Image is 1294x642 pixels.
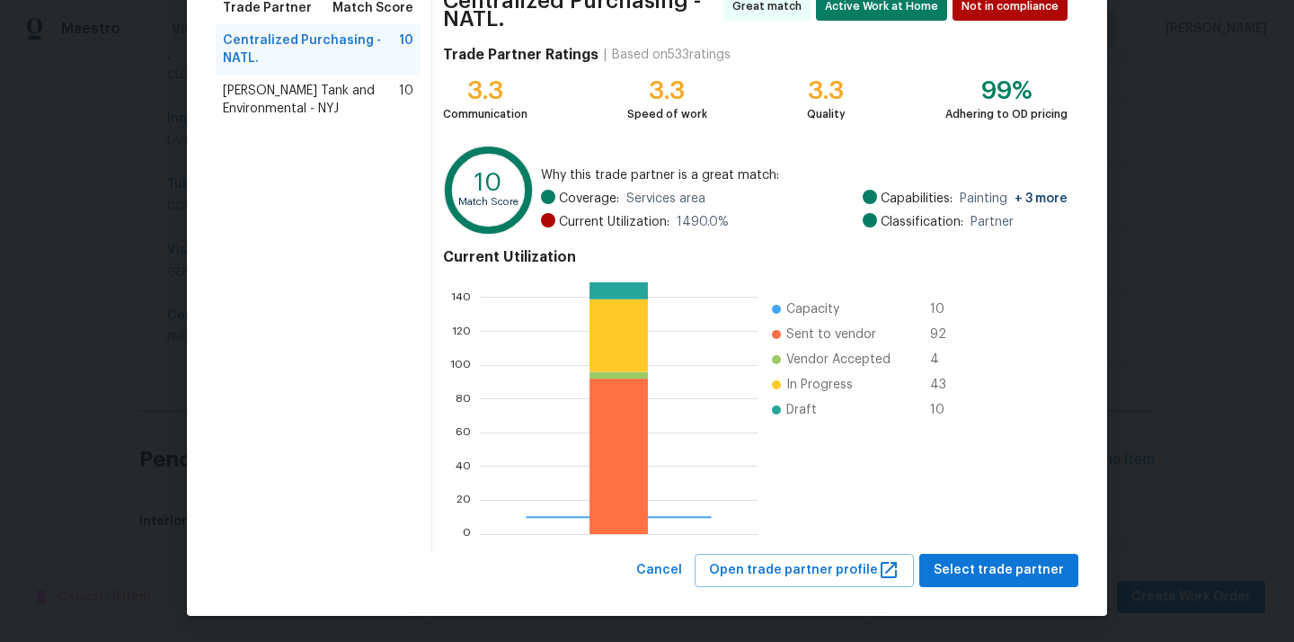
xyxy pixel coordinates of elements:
[443,46,598,64] h4: Trade Partner Ratings
[443,248,1068,266] h4: Current Utilization
[559,213,669,231] span: Current Utilization:
[881,213,963,231] span: Classification:
[960,190,1068,208] span: Painting
[541,166,1068,184] span: Why this trade partner is a great match:
[626,190,705,208] span: Services area
[677,213,729,231] span: 1490.0 %
[559,190,619,208] span: Coverage:
[456,461,471,472] text: 40
[807,105,846,123] div: Quality
[945,105,1068,123] div: Adhering to OD pricing
[629,554,689,587] button: Cancel
[636,559,682,582] span: Cancel
[945,82,1068,100] div: 99%
[930,376,959,394] span: 43
[930,351,959,369] span: 4
[463,529,471,539] text: 0
[450,360,471,370] text: 100
[786,351,891,369] span: Vendor Accepted
[443,82,527,100] div: 3.3
[474,170,502,195] text: 10
[709,559,900,582] span: Open trade partner profile
[598,46,612,64] div: |
[399,31,413,67] span: 10
[786,401,817,419] span: Draft
[456,393,471,404] text: 80
[399,82,413,118] span: 10
[443,105,527,123] div: Communication
[1015,192,1068,205] span: + 3 more
[786,300,839,318] span: Capacity
[930,401,959,419] span: 10
[452,325,471,336] text: 120
[695,554,914,587] button: Open trade partner profile
[612,46,731,64] div: Based on 533 ratings
[456,427,471,438] text: 60
[456,495,471,505] text: 20
[934,559,1064,582] span: Select trade partner
[223,82,399,118] span: [PERSON_NAME] Tank and Environmental - NYJ
[458,197,518,207] text: Match Score
[919,554,1078,587] button: Select trade partner
[786,325,876,343] span: Sent to vendor
[627,82,707,100] div: 3.3
[930,300,959,318] span: 10
[627,105,707,123] div: Speed of work
[970,213,1014,231] span: Partner
[930,325,959,343] span: 92
[881,190,953,208] span: Capabilities:
[807,82,846,100] div: 3.3
[223,31,399,67] span: Centralized Purchasing - NATL.
[786,376,853,394] span: In Progress
[451,292,471,303] text: 140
